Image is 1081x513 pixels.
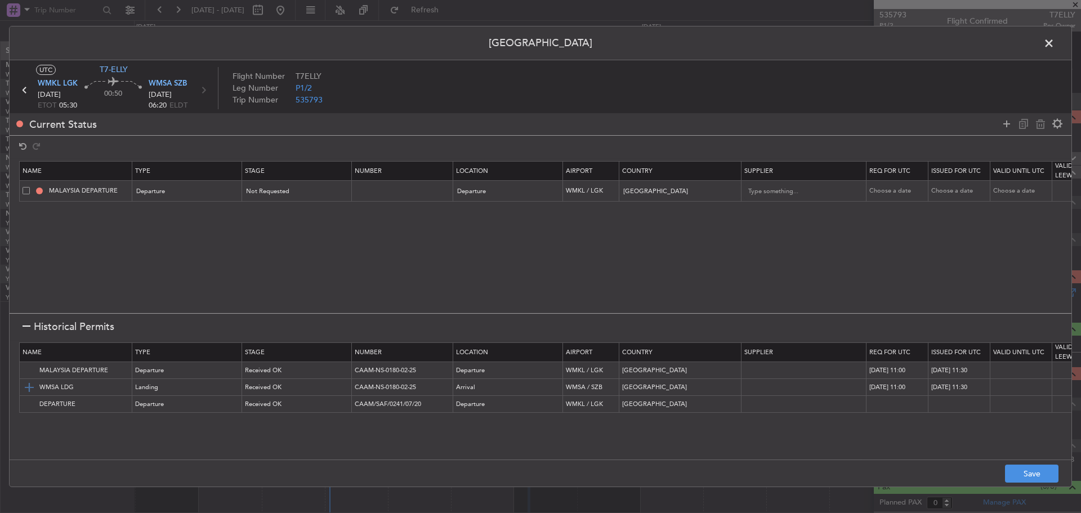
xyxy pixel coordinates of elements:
button: Save [1005,465,1058,483]
td: [DATE] 11:30 [928,362,990,379]
span: Valid Until Utc [993,167,1044,175]
th: Valid Until Utc [990,343,1052,362]
div: Choose a date [931,186,990,196]
header: [GEOGRAPHIC_DATA] [10,26,1071,60]
div: Choose a date [993,186,1052,196]
th: Issued For Utc [928,343,990,362]
span: Issued For Utc [931,167,981,175]
div: Choose a date [869,186,928,196]
th: Req For Utc [866,343,928,362]
td: [DATE] 11:00 [866,379,928,396]
td: [DATE] 11:00 [866,362,928,379]
td: [DATE] 11:30 [928,379,990,396]
span: Req For Utc [869,167,910,175]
